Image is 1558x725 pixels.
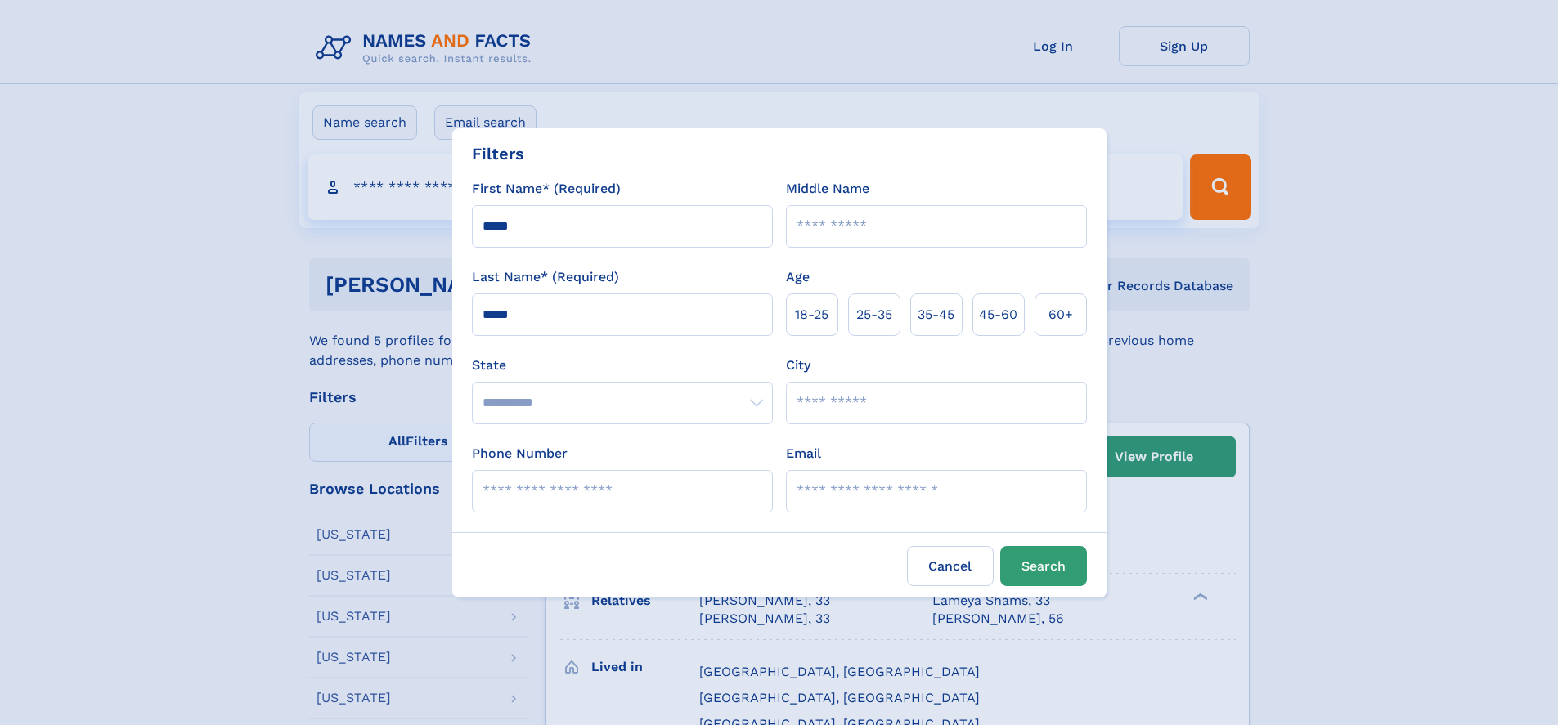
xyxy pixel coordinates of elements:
[918,305,954,324] span: 35‑45
[472,179,621,199] label: First Name* (Required)
[1000,546,1087,586] button: Search
[786,444,821,463] label: Email
[472,267,619,287] label: Last Name* (Required)
[1048,305,1073,324] span: 60+
[472,444,568,463] label: Phone Number
[786,356,810,375] label: City
[856,305,892,324] span: 25‑35
[979,305,1017,324] span: 45‑60
[786,179,869,199] label: Middle Name
[795,305,828,324] span: 18‑25
[472,141,524,166] div: Filters
[786,267,810,287] label: Age
[907,546,994,586] label: Cancel
[472,356,773,375] label: State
